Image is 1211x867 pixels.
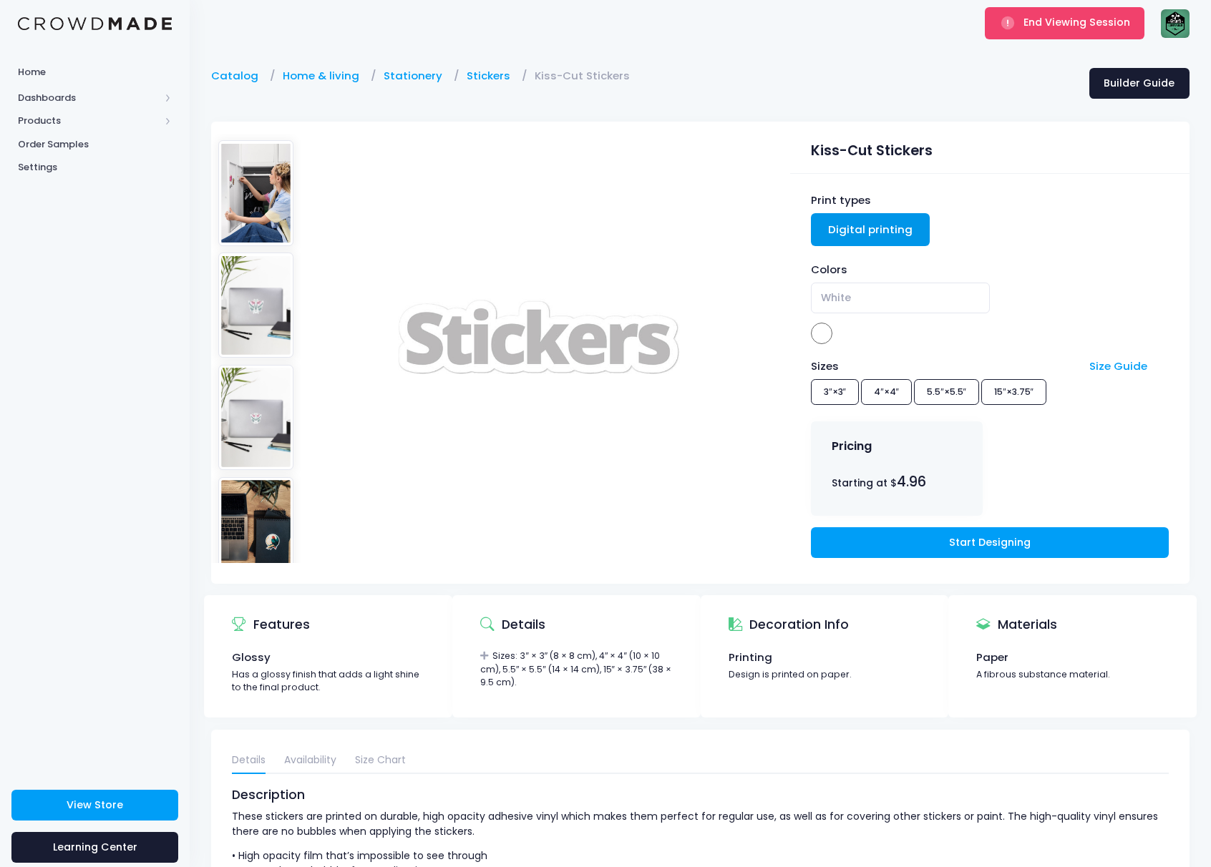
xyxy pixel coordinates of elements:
[232,785,1169,804] div: Description
[832,439,872,454] h4: Pricing
[811,134,1169,162] div: Kiss-Cut Stickers
[18,91,160,105] span: Dashboards
[1089,68,1190,99] a: Builder Guide
[811,192,1169,208] div: Print types
[18,160,172,175] span: Settings
[67,798,123,812] span: View Store
[811,262,1169,278] div: Colors
[832,471,962,492] div: Starting at $
[985,7,1144,39] button: End Viewing Session
[11,790,178,821] a: View Store
[821,290,851,305] span: White
[976,668,1169,682] div: A fibrous substance material.
[355,748,406,774] a: Size Chart
[284,748,336,774] a: Availability
[211,68,266,84] a: Catalog
[11,832,178,863] a: Learning Center
[1023,15,1130,29] span: End Viewing Session
[18,17,172,31] img: Logo
[232,748,266,774] a: Details
[480,650,673,690] div: Sizes: 3″ × 3″ (8 × 8 cm), 4″ × 4″ (10 × 10 cm), 5.5″ × 5.5″ (14 × 14 cm), 15″ × 3.75″ (38 × 9.5 ...
[232,668,424,695] div: Has a glossy finish that adds a light shine to the final product.
[232,650,424,665] div: Glossy
[811,283,990,313] span: White
[384,68,449,84] a: Stationery
[804,358,1082,374] div: Sizes
[811,527,1169,558] a: Start Designing
[1089,358,1147,373] a: Size Guide
[232,809,1169,839] p: These stickers are printed on durable, high opacity adhesive vinyl which makes them perfect for r...
[1161,9,1190,38] img: User
[18,137,172,152] span: Order Samples
[897,472,926,491] span: 4.96
[283,68,366,84] a: Home & living
[729,650,921,665] div: Printing
[976,650,1169,665] div: Paper
[729,604,850,645] div: Decoration Info
[480,604,545,645] div: Details
[467,68,517,84] a: Stickers
[232,604,310,645] div: Features
[976,604,1057,645] div: Materials
[535,68,637,84] a: Kiss-Cut Stickers
[729,668,921,682] div: Design is printed on paper.
[18,114,160,128] span: Products
[18,65,172,79] span: Home
[53,840,137,854] span: Learning Center
[811,213,930,246] a: Digital printing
